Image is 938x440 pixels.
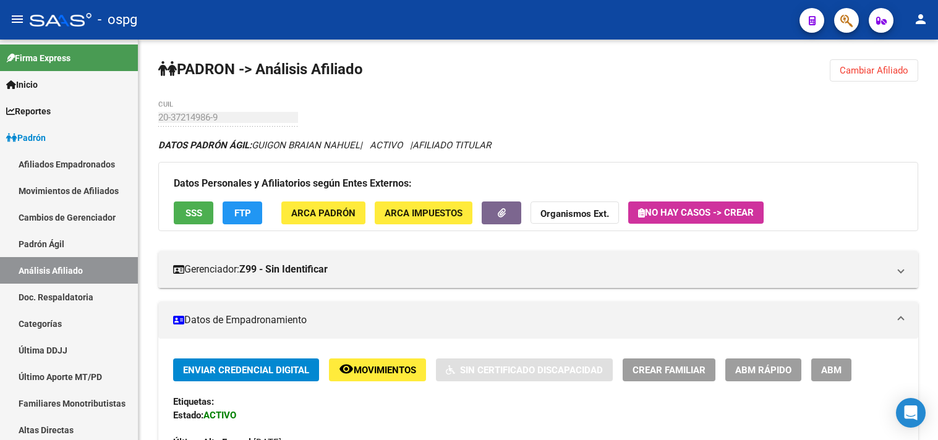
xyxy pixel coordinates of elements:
[173,396,214,407] strong: Etiquetas:
[354,365,416,376] span: Movimientos
[6,78,38,91] span: Inicio
[375,201,472,224] button: ARCA Impuestos
[633,365,706,376] span: Crear Familiar
[830,59,918,82] button: Cambiar Afiliado
[174,175,903,192] h3: Datos Personales y Afiliatorios según Entes Externos:
[725,358,801,381] button: ABM Rápido
[203,410,236,421] strong: ACTIVO
[173,410,203,421] strong: Estado:
[339,362,354,376] mat-icon: remove_red_eye
[173,263,889,276] mat-panel-title: Gerenciador:
[811,358,851,381] button: ABM
[913,12,928,27] mat-icon: person
[6,131,46,145] span: Padrón
[158,302,918,339] mat-expansion-panel-header: Datos de Empadronamiento
[223,201,262,224] button: FTP
[735,365,791,376] span: ABM Rápido
[239,263,328,276] strong: Z99 - Sin Identificar
[158,61,363,78] strong: PADRON -> Análisis Afiliado
[6,104,51,118] span: Reportes
[412,140,491,151] span: AFILIADO TITULAR
[460,365,603,376] span: Sin Certificado Discapacidad
[628,201,764,224] button: No hay casos -> Crear
[173,313,889,327] mat-panel-title: Datos de Empadronamiento
[98,6,137,33] span: - ospg
[896,398,926,428] div: Open Intercom Messenger
[183,365,309,376] span: Enviar Credencial Digital
[174,201,213,224] button: SSS
[185,208,202,219] span: SSS
[158,140,360,151] span: GUIGON BRAIAN NAHUEL
[158,251,918,288] mat-expansion-panel-header: Gerenciador:Z99 - Sin Identificar
[638,207,754,218] span: No hay casos -> Crear
[436,358,613,381] button: Sin Certificado Discapacidad
[540,208,609,219] strong: Organismos Ext.
[281,201,365,224] button: ARCA Padrón
[840,65,908,76] span: Cambiar Afiliado
[623,358,715,381] button: Crear Familiar
[10,12,25,27] mat-icon: menu
[234,208,251,219] span: FTP
[158,140,252,151] strong: DATOS PADRÓN ÁGIL:
[291,208,356,219] span: ARCA Padrón
[173,358,319,381] button: Enviar Credencial Digital
[329,358,426,381] button: Movimientos
[158,140,491,151] i: | ACTIVO |
[385,208,463,219] span: ARCA Impuestos
[6,51,70,65] span: Firma Express
[531,201,619,224] button: Organismos Ext.
[821,365,842,376] span: ABM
